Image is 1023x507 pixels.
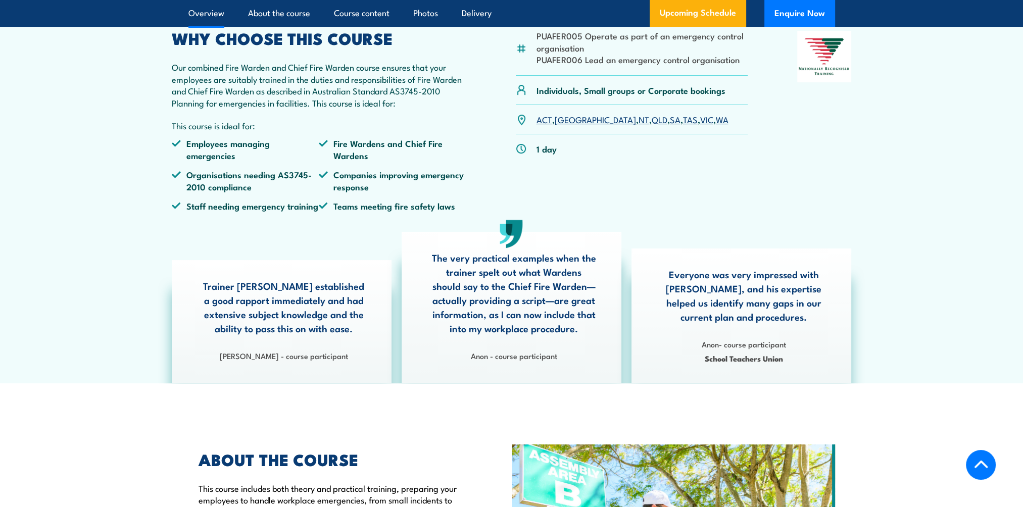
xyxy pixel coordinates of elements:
li: Companies improving emergency response [319,169,466,192]
li: PUAFER005 Operate as part of an emergency control organisation [537,30,748,54]
a: QLD [652,113,667,125]
li: Staff needing emergency training [172,200,319,212]
p: Everyone was very impressed with [PERSON_NAME], and his expertise helped us identify many gaps in... [661,267,826,324]
a: WA [716,113,728,125]
a: ACT [537,113,552,125]
li: Fire Wardens and Chief Fire Wardens [319,137,466,161]
a: VIC [700,113,713,125]
a: SA [670,113,680,125]
strong: [PERSON_NAME] - course participant [220,350,348,361]
li: Employees managing emergencies [172,137,319,161]
h2: ABOUT THE COURSE [199,452,465,466]
li: Organisations needing AS3745-2010 compliance [172,169,319,192]
li: Teams meeting fire safety laws [319,200,466,212]
p: This course is ideal for: [172,120,467,131]
p: 1 day [537,143,557,155]
p: Individuals, Small groups or Corporate bookings [537,84,725,96]
p: Our combined Fire Warden and Chief Fire Warden course ensures that your employees are suitably tr... [172,61,467,109]
strong: Anon - course participant [470,350,557,361]
h2: WHY CHOOSE THIS COURSE [172,31,467,45]
p: , , , , , , , [537,114,728,125]
span: School Teachers Union [661,352,826,364]
a: NT [639,113,649,125]
strong: Anon- course participant [702,338,786,349]
a: TAS [683,113,698,125]
p: Trainer [PERSON_NAME] established a good rapport immediately and had extensive subject knowledge ... [202,279,366,335]
img: Nationally Recognised Training logo. [797,31,852,82]
a: [GEOGRAPHIC_DATA] [555,113,636,125]
li: PUAFER006 Lead an emergency control organisation [537,54,748,65]
p: The very practical examples when the trainer spelt out what Wardens should say to the Chief Fire ... [431,250,596,335]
